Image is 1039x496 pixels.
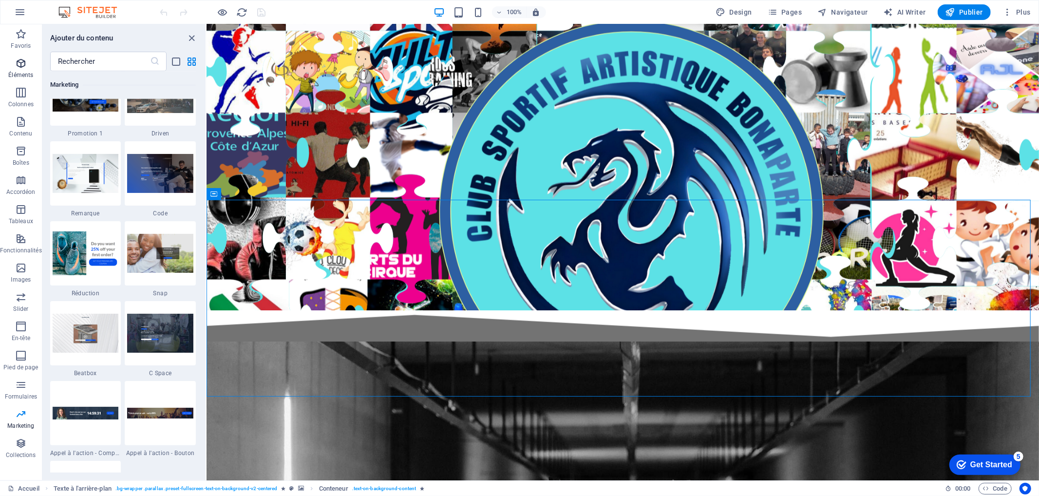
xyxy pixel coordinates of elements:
button: grid-view [186,56,198,67]
button: Code [979,483,1012,495]
span: AI Writer [884,7,926,17]
p: Colonnes [8,100,34,108]
i: Cet élément contient une animation. [281,486,285,491]
img: Bildschirmfotoam2019-06-19um12.08.35.png [127,408,193,419]
span: : [962,485,963,492]
span: Cliquez pour sélectionner. Double-cliquez pour modifier. [54,483,112,495]
p: Éléments [8,71,33,79]
span: Plus [1002,7,1031,17]
img: Bildschirmfotoam2019-06-19um12.09.31.png [53,231,119,275]
nav: breadcrumb [54,483,425,495]
span: Pages [768,7,802,17]
p: Slider [14,305,29,313]
img: Editor Logo [56,6,129,18]
i: Cet élément contient un arrière-plan. [298,486,304,491]
div: C Space [125,301,196,377]
span: . bg-wrapper .parallax .preset-fullscreen-text-on-background-v2-centered [115,483,278,495]
span: Design [716,7,752,17]
span: Publier [945,7,983,17]
p: Formulaires [5,393,37,401]
img: Bildschirmfotoam2019-06-19um12.08.42.png [53,407,119,419]
p: Boîtes [13,159,29,167]
p: Contenu [9,130,32,137]
button: Usercentrics [1020,483,1031,495]
span: . text-on-background-content [352,483,416,495]
div: Driven [125,61,196,137]
p: En-tête [12,334,30,342]
button: reload [236,6,248,18]
div: Get Started 5 items remaining, 0% complete [8,5,79,25]
div: Appel à l'action - Bouton [125,381,196,457]
span: C Space [125,369,196,377]
div: Promotion 1 [50,61,121,137]
button: close panel [186,32,198,44]
h6: Marketing [50,79,196,91]
i: Lors du redimensionnement, ajuster automatiquement le niveau de zoom en fonction de l'appareil sé... [532,8,541,17]
p: Collections [6,451,36,459]
span: Driven [125,130,196,137]
img: Screenshot_2019-06-19SitejetTemplate-BlankRedesign-Berlin1.png [127,154,193,193]
span: Réduction [50,289,121,297]
span: Beatbox [50,369,121,377]
span: Cliquez pour sélectionner. Double-cliquez pour modifier. [319,483,348,495]
img: Screenshot_2019-06-19SitejetTemplate-BlankRedesign-Berlin.jpg [127,314,193,353]
span: Code [125,210,196,217]
span: Appel à l'action - Compte à rebours [50,449,121,457]
button: Design [712,4,756,20]
img: Screenshot_2019-06-19SitejetTemplate-BlankRedesign-Berlin2.png [53,154,119,193]
div: Appel à l'action - Compte à rebours [50,381,121,457]
a: Cliquez pour annuler la sélection. Double-cliquez pour ouvrir Pages. [8,483,39,495]
p: Images [11,276,31,284]
p: Marketing [7,422,34,430]
div: Remarque [50,141,121,217]
button: Pages [764,4,806,20]
span: Appel à l'action - Bouton [125,449,196,457]
h6: 100% [507,6,522,18]
div: Beatbox [50,301,121,377]
span: Navigateur [817,7,868,17]
div: Get Started [29,11,71,19]
img: Screenshot_2019-06-19SitejetTemplate-BlankRedesign-Berlin1.jpg [127,234,193,273]
p: Favoris [11,42,31,50]
button: 100% [492,6,527,18]
button: AI Writer [880,4,930,20]
img: Screenshot_2019-06-19SitejetTemplate-BlankRedesign-Berlin.png [53,314,119,353]
button: Publier [938,4,991,20]
p: Pied de page [3,363,38,371]
i: Cet élément est une présélection personnalisable. [290,486,294,491]
button: Plus [999,4,1035,20]
h6: Durée de la session [945,483,971,495]
div: Design (Ctrl+Alt+Y) [712,4,756,20]
span: Code [983,483,1007,495]
button: list-view [170,56,182,67]
button: Cliquez ici pour quitter le mode Aperçu et poursuivre l'édition. [217,6,228,18]
span: Remarque [50,210,121,217]
div: Snap [125,221,196,297]
p: Tableaux [9,217,33,225]
h6: Ajouter du contenu [50,32,113,44]
p: Accordéon [6,188,35,196]
input: Rechercher [50,52,150,71]
div: Code [125,141,196,217]
span: Snap [125,289,196,297]
i: Cet élément contient une animation. [420,486,424,491]
button: Navigateur [813,4,871,20]
i: Actualiser la page [237,7,248,18]
div: Réduction [50,221,121,297]
div: 5 [72,2,82,12]
span: Promotion 1 [50,130,121,137]
span: 00 00 [955,483,970,495]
